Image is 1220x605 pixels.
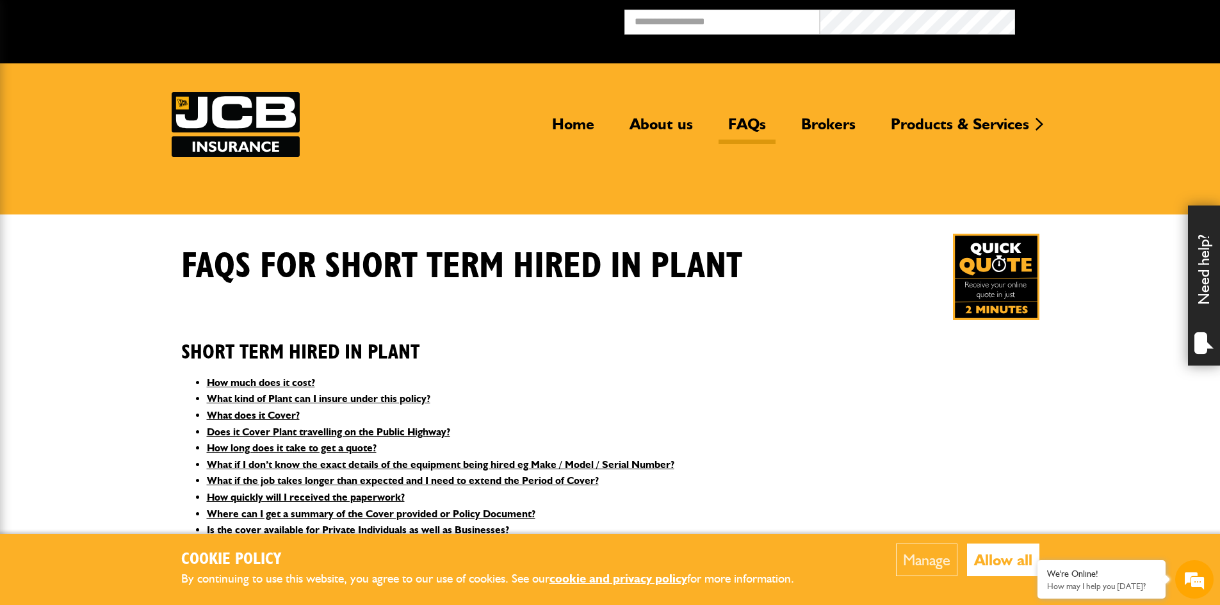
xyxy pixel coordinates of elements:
button: Broker Login [1015,10,1210,29]
img: Quick Quote [953,234,1039,320]
img: JCB Insurance Services logo [172,92,300,157]
a: Home [542,115,604,144]
a: Products & Services [881,115,1039,144]
a: How quickly will I received the paperwork? [207,491,405,503]
button: Allow all [967,544,1039,576]
p: How may I help you today? [1047,581,1156,591]
a: What kind of Plant can I insure under this policy? [207,392,430,405]
h1: FAQS for Short Term Hired In Plant [181,245,742,288]
h2: Short Term Hired In Plant [181,321,1039,364]
p: By continuing to use this website, you agree to our use of cookies. See our for more information. [181,569,815,589]
div: Need help? [1188,206,1220,366]
a: How much does it cost? [207,376,315,389]
a: About us [620,115,703,144]
h2: Cookie Policy [181,550,815,570]
a: Get your insurance quote in just 2-minutes [953,234,1039,320]
a: Where can I get a summary of the Cover provided or Policy Document? [207,508,535,520]
button: Manage [896,544,957,576]
a: Does it Cover Plant travelling on the Public Highway? [207,426,450,438]
a: Brokers [792,115,865,144]
a: FAQs [719,115,776,144]
a: How long does it take to get a quote? [207,442,377,454]
a: What does it Cover? [207,409,300,421]
div: We're Online! [1047,569,1156,579]
a: cookie and privacy policy [549,571,687,586]
a: JCB Insurance Services [172,92,300,157]
a: What if the job takes longer than expected and I need to extend the Period of Cover? [207,474,599,487]
a: Is the cover available for Private Individuals as well as Businesses? [207,524,509,536]
a: What if I don’t know the exact details of the equipment being hired eg Make / Model / Serial Number? [207,458,674,471]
